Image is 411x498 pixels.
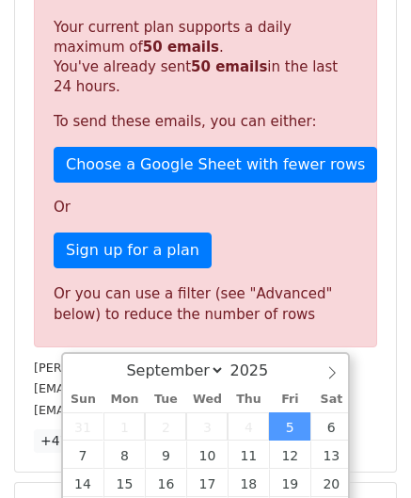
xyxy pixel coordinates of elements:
[317,408,411,498] iframe: Chat Widget
[186,412,228,441] span: September 3, 2025
[310,412,352,441] span: September 6, 2025
[269,412,310,441] span: September 5, 2025
[63,412,104,441] span: August 31, 2025
[54,283,357,326] div: Or you can use a filter (see "Advanced" below) to reduce the number of rows
[225,361,292,379] input: Year
[310,441,352,469] span: September 13, 2025
[103,469,145,497] span: September 15, 2025
[54,233,212,268] a: Sign up for a plan
[54,147,377,183] a: Choose a Google Sheet with fewer rows
[228,441,269,469] span: September 11, 2025
[145,469,186,497] span: September 16, 2025
[54,18,357,97] p: Your current plan supports a daily maximum of . You've already sent in the last 24 hours.
[228,469,269,497] span: September 18, 2025
[103,394,145,406] span: Mon
[269,394,310,406] span: Fri
[63,469,104,497] span: September 14, 2025
[269,441,310,469] span: September 12, 2025
[34,429,113,453] a: +47 more
[186,441,228,469] span: September 10, 2025
[34,361,343,375] small: [PERSON_NAME][EMAIL_ADDRESS][DOMAIN_NAME]
[310,394,352,406] span: Sat
[34,381,244,395] small: [EMAIL_ADDRESS][DOMAIN_NAME]
[145,412,186,441] span: September 2, 2025
[103,412,145,441] span: September 1, 2025
[186,394,228,406] span: Wed
[103,441,145,469] span: September 8, 2025
[269,469,310,497] span: September 19, 2025
[191,58,267,75] strong: 50 emails
[63,394,104,406] span: Sun
[143,39,219,56] strong: 50 emails
[54,198,357,217] p: Or
[34,403,244,417] small: [EMAIL_ADDRESS][DOMAIN_NAME]
[310,469,352,497] span: September 20, 2025
[228,394,269,406] span: Thu
[63,441,104,469] span: September 7, 2025
[145,441,186,469] span: September 9, 2025
[228,412,269,441] span: September 4, 2025
[54,112,357,132] p: To send these emails, you can either:
[145,394,186,406] span: Tue
[186,469,228,497] span: September 17, 2025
